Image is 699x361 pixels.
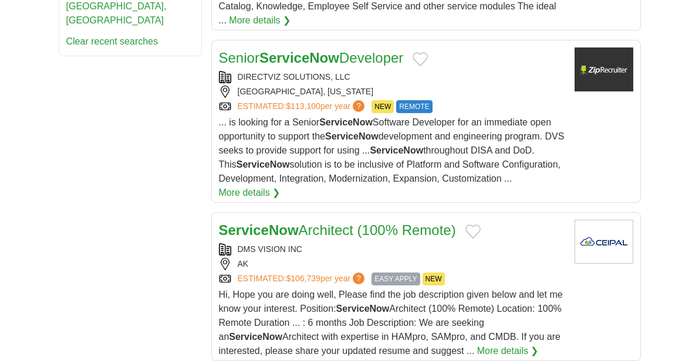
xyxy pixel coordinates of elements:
span: ... is looking for a Senior Software Developer for an immediate open opportunity to support the d... [219,117,565,183]
strong: ServiceNow [370,145,423,155]
strong: ServiceNow [229,332,282,342]
button: Add to favorite jobs [465,224,481,239]
span: ? [353,100,364,112]
span: EASY APPLY [372,273,420,285]
strong: ServiceNow [259,50,339,66]
span: $113,100 [286,101,320,111]
div: DMS VISION INC [219,243,565,256]
div: DIRECTVIZ SOLUTIONS, LLC [219,71,565,83]
span: NEW [372,100,394,113]
strong: ServiceNow [325,131,379,141]
a: More details ❯ [477,344,539,358]
div: [GEOGRAPHIC_DATA], [US_STATE] [219,86,565,98]
a: SeniorServiceNowDeveloper [219,50,404,66]
div: AK [219,258,565,270]
a: ESTIMATED:$113,100per year? [238,100,367,113]
a: More details ❯ [229,13,291,28]
img: Company logo [575,47,633,91]
span: ? [353,273,364,284]
a: More details ❯ [219,186,281,200]
button: Add to favorite jobs [413,52,428,66]
strong: ServiceNow [219,222,299,238]
strong: ServiceNow [237,159,290,169]
img: Company logo [575,220,633,264]
strong: ServiceNow [319,117,373,127]
span: NEW [423,273,445,285]
a: Clear recent searches [66,36,158,46]
strong: ServiceNow [336,304,390,314]
a: ESTIMATED:$106,739per year? [238,273,367,285]
span: $106,739 [286,274,320,283]
span: Hi, Hope you are doing well, Please find the job description given below and let me know your int... [219,290,563,356]
span: REMOTE [396,100,432,113]
a: ServiceNowArchitect (100% Remote) [219,222,456,238]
